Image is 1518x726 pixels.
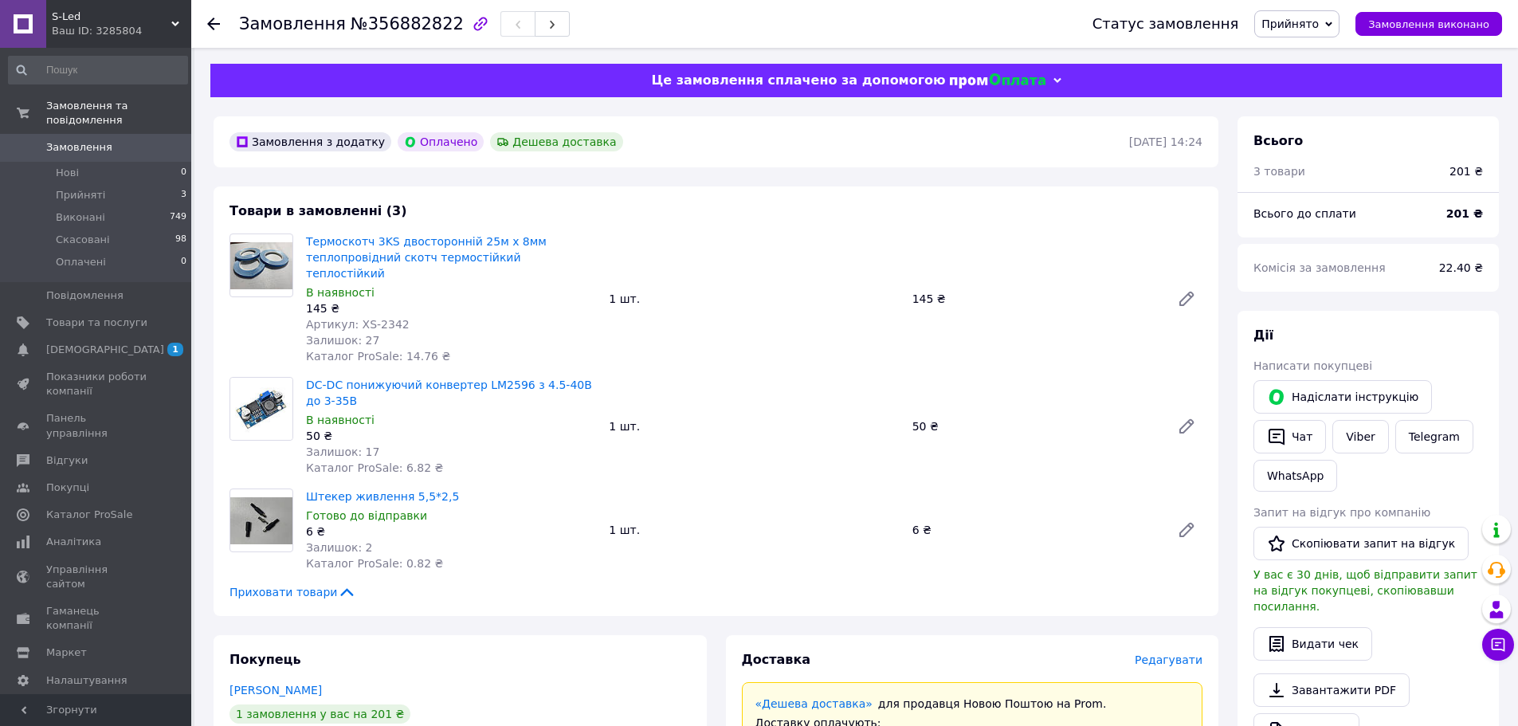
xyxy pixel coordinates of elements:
[230,242,292,289] img: Термоскотч 3KS двосторонній 25м х 8мм теплопровідний скотч термостійкий теплостійкий
[46,646,87,660] span: Маркет
[1135,653,1202,666] span: Редагувати
[651,73,945,88] span: Це замовлення сплачено за допомогою
[306,557,443,570] span: Каталог ProSale: 0.82 ₴
[755,696,1190,712] div: для продавця Новою Поштою на Prom.
[175,233,186,247] span: 98
[46,535,101,549] span: Аналітика
[906,288,1164,310] div: 145 ₴
[306,541,373,554] span: Залишок: 2
[950,73,1045,88] img: evopay logo
[52,10,171,24] span: S-Led
[1355,12,1502,36] button: Замовлення виконано
[1171,514,1202,546] a: Редагувати
[1439,261,1483,274] span: 22.40 ₴
[230,378,292,440] img: DC-DC понижуючий конвертер LM2596 з 4.5-40В до 3-35В
[229,704,410,724] div: 1 замовлення у вас на 201 ₴
[229,203,407,218] span: Товари в замовленні (3)
[46,316,147,330] span: Товари та послуги
[1253,328,1273,343] span: Дії
[1253,568,1477,613] span: У вас є 30 днів, щоб відправити запит на відгук покупцеві, скопіювавши посилання.
[906,415,1164,438] div: 50 ₴
[46,563,147,591] span: Управління сайтом
[181,166,186,180] span: 0
[306,490,459,503] a: Штекер живлення 5,5*2,5
[46,604,147,633] span: Гаманець компанії
[230,497,292,544] img: Штекер живлення 5,5*2,5
[1253,627,1372,661] button: Видати чек
[306,300,596,316] div: 145 ₴
[46,343,164,357] span: [DEMOGRAPHIC_DATA]
[351,14,464,33] span: №356882822
[8,56,188,84] input: Пошук
[46,673,127,688] span: Налаштування
[306,509,427,522] span: Готово до відправки
[742,652,811,667] span: Доставка
[306,445,379,458] span: Залишок: 17
[56,255,106,269] span: Оплачені
[1253,380,1432,414] button: Надіслати інструкцію
[1253,133,1303,148] span: Всього
[398,132,484,151] div: Оплачено
[306,334,379,347] span: Залишок: 27
[306,461,443,474] span: Каталог ProSale: 6.82 ₴
[229,652,301,667] span: Покупець
[46,140,112,155] span: Замовлення
[46,481,89,495] span: Покупці
[46,453,88,468] span: Відгуки
[181,255,186,269] span: 0
[755,697,873,710] a: «Дешева доставка»
[46,411,147,440] span: Панель управління
[170,210,186,225] span: 749
[56,233,110,247] span: Скасовані
[1253,359,1372,372] span: Написати покупцеві
[1253,673,1410,707] a: Завантажити PDF
[46,288,124,303] span: Повідомлення
[1253,460,1337,492] a: WhatsApp
[56,166,79,180] span: Нові
[1449,163,1483,179] div: 201 ₴
[306,235,547,280] a: Термоскотч 3KS двосторонній 25м х 8мм теплопровідний скотч термостійкий теплостійкий
[306,524,596,540] div: 6 ₴
[1253,420,1326,453] button: Чат
[1092,16,1239,32] div: Статус замовлення
[167,343,183,356] span: 1
[906,519,1164,541] div: 6 ₴
[306,379,592,407] a: DC-DC понижуючий конвертер LM2596 з 4.5-40В до 3-35В
[229,132,391,151] div: Замовлення з додатку
[1332,420,1388,453] a: Viber
[490,132,622,151] div: Дешева доставка
[306,286,375,299] span: В наявності
[229,684,322,697] a: [PERSON_NAME]
[229,584,356,600] span: Приховати товари
[306,350,450,363] span: Каталог ProSale: 14.76 ₴
[1171,410,1202,442] a: Редагувати
[1171,283,1202,315] a: Редагувати
[602,519,905,541] div: 1 шт.
[207,16,220,32] div: Повернутися назад
[1253,506,1430,519] span: Запит на відгук про компанію
[602,288,905,310] div: 1 шт.
[1253,527,1469,560] button: Скопіювати запит на відгук
[1395,420,1473,453] a: Telegram
[306,318,410,331] span: Артикул: XS-2342
[181,188,186,202] span: 3
[46,370,147,398] span: Показники роботи компанії
[1261,18,1319,30] span: Прийнято
[306,428,596,444] div: 50 ₴
[46,99,191,128] span: Замовлення та повідомлення
[1482,629,1514,661] button: Чат з покупцем
[239,14,346,33] span: Замовлення
[56,188,105,202] span: Прийняті
[52,24,191,38] div: Ваш ID: 3285804
[306,414,375,426] span: В наявності
[56,210,105,225] span: Виконані
[1253,165,1305,178] span: 3 товари
[602,415,905,438] div: 1 шт.
[1129,135,1202,148] time: [DATE] 14:24
[1368,18,1489,30] span: Замовлення виконано
[1253,261,1386,274] span: Комісія за замовлення
[1253,207,1356,220] span: Всього до сплати
[46,508,132,522] span: Каталог ProSale
[1446,207,1483,220] b: 201 ₴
